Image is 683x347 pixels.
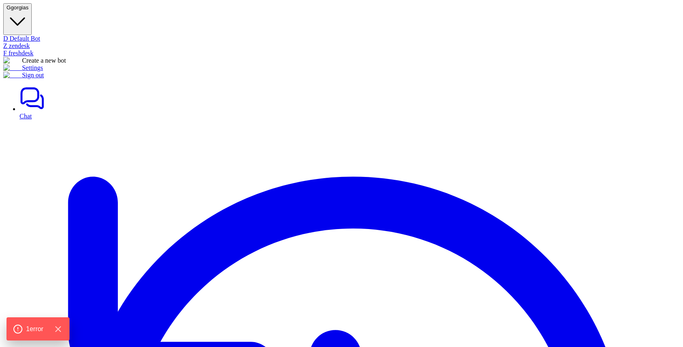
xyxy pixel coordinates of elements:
button: Ggorgias [3,3,32,35]
a: Settings [3,64,43,71]
div: Ggorgias [3,35,680,79]
span: D [3,35,8,42]
img: reset [3,64,22,72]
a: Sign out [3,72,44,79]
span: gorgias [11,4,28,11]
img: reset [3,72,22,79]
span: G [7,4,11,11]
span: Z [3,42,7,49]
div: zendesk [3,42,680,50]
a: Create a new bot [3,57,66,64]
span: F [3,50,7,57]
div: freshdesk [3,50,680,57]
img: reset [3,57,22,64]
div: Default Bot [3,35,680,42]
